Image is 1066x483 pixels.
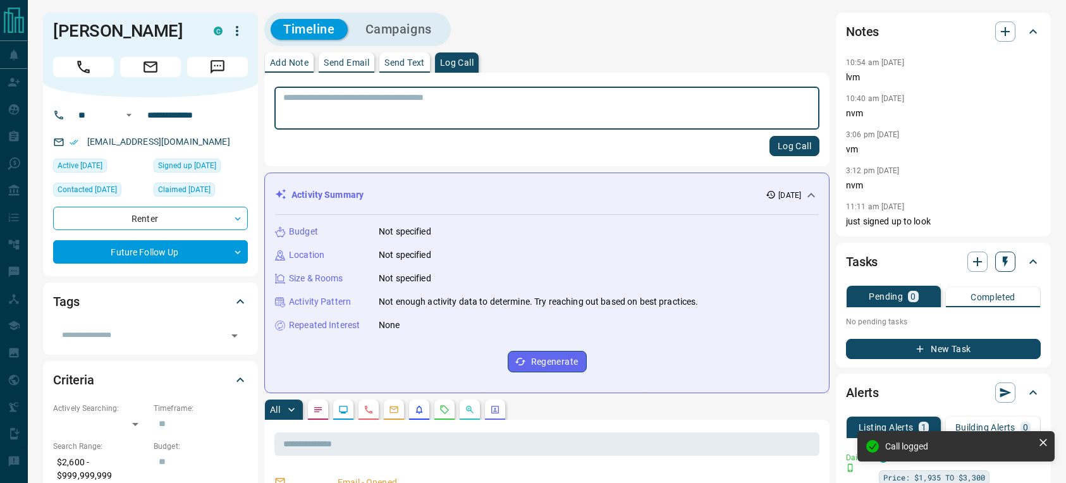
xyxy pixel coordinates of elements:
[53,240,248,264] div: Future Follow Up
[270,58,309,67] p: Add Note
[289,319,360,332] p: Repeated Interest
[846,179,1041,192] p: nvm
[53,441,147,452] p: Search Range:
[778,190,801,201] p: [DATE]
[379,225,431,238] p: Not specified
[769,136,819,156] button: Log Call
[955,423,1015,432] p: Building Alerts
[270,405,280,414] p: All
[846,21,879,42] h2: Notes
[921,423,926,432] p: 1
[338,405,348,415] svg: Lead Browsing Activity
[1023,423,1028,432] p: 0
[58,183,117,196] span: Contacted [DATE]
[53,207,248,230] div: Renter
[214,27,223,35] div: condos.ca
[379,295,699,309] p: Not enough activity data to determine. Try reaching out based on best practices.
[846,339,1041,359] button: New Task
[846,16,1041,47] div: Notes
[313,405,323,415] svg: Notes
[414,405,424,415] svg: Listing Alerts
[154,403,248,414] p: Timeframe:
[846,463,855,472] svg: Push Notification Only
[120,57,181,77] span: Email
[379,248,431,262] p: Not specified
[846,143,1041,156] p: vm
[379,319,400,332] p: None
[53,286,248,317] div: Tags
[885,441,1033,451] div: Call logged
[846,130,900,139] p: 3:06 pm [DATE]
[971,293,1015,302] p: Completed
[154,159,248,176] div: Sat Mar 02 2024
[379,272,431,285] p: Not specified
[275,183,819,207] div: Activity Summary[DATE]
[859,423,914,432] p: Listing Alerts
[869,292,903,301] p: Pending
[53,183,147,200] div: Sat Oct 11 2025
[53,403,147,414] p: Actively Searching:
[846,215,1041,228] p: just signed up to look
[87,137,230,147] a: [EMAIL_ADDRESS][DOMAIN_NAME]
[846,58,904,67] p: 10:54 am [DATE]
[490,405,500,415] svg: Agent Actions
[121,107,137,123] button: Open
[291,188,364,202] p: Activity Summary
[158,183,211,196] span: Claimed [DATE]
[53,159,147,176] div: Sat Oct 11 2025
[53,21,195,41] h1: [PERSON_NAME]
[846,377,1041,408] div: Alerts
[58,159,102,172] span: Active [DATE]
[846,94,904,103] p: 10:40 am [DATE]
[289,248,324,262] p: Location
[154,183,248,200] div: Sat Mar 02 2024
[846,382,879,403] h2: Alerts
[846,312,1041,331] p: No pending tasks
[846,202,904,211] p: 11:11 am [DATE]
[389,405,399,415] svg: Emails
[289,225,318,238] p: Budget
[289,272,343,285] p: Size & Rooms
[226,327,243,345] button: Open
[53,57,114,77] span: Call
[846,247,1041,277] div: Tasks
[53,291,79,312] h2: Tags
[289,295,351,309] p: Activity Pattern
[364,405,374,415] svg: Calls
[324,58,369,67] p: Send Email
[846,452,871,463] p: Daily
[465,405,475,415] svg: Opportunities
[154,441,248,452] p: Budget:
[508,351,587,372] button: Regenerate
[384,58,425,67] p: Send Text
[158,159,216,172] span: Signed up [DATE]
[53,365,248,395] div: Criteria
[910,292,916,301] p: 0
[439,405,450,415] svg: Requests
[846,107,1041,120] p: nvm
[846,252,878,272] h2: Tasks
[70,138,78,147] svg: Email Verified
[353,19,444,40] button: Campaigns
[53,370,94,390] h2: Criteria
[440,58,474,67] p: Log Call
[271,19,348,40] button: Timeline
[846,166,900,175] p: 3:12 pm [DATE]
[187,57,248,77] span: Message
[846,71,1041,84] p: lvm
